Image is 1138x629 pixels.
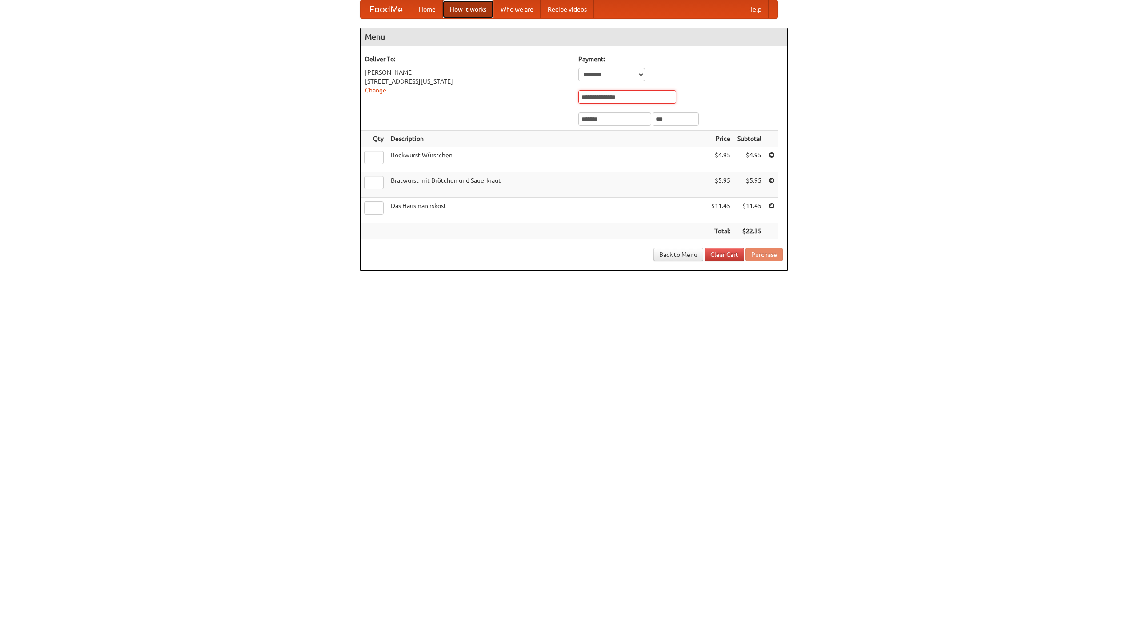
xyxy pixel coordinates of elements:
[365,68,569,77] div: [PERSON_NAME]
[708,147,734,172] td: $4.95
[734,131,765,147] th: Subtotal
[734,198,765,223] td: $11.45
[708,172,734,198] td: $5.95
[541,0,594,18] a: Recipe videos
[387,198,708,223] td: Das Hausmannskost
[708,223,734,240] th: Total:
[734,172,765,198] td: $5.95
[745,248,783,261] button: Purchase
[361,131,387,147] th: Qty
[741,0,769,18] a: Help
[365,55,569,64] h5: Deliver To:
[412,0,443,18] a: Home
[387,172,708,198] td: Bratwurst mit Brötchen und Sauerkraut
[708,198,734,223] td: $11.45
[387,147,708,172] td: Bockwurst Würstchen
[653,248,703,261] a: Back to Menu
[578,55,783,64] h5: Payment:
[361,28,787,46] h4: Menu
[443,0,493,18] a: How it works
[705,248,744,261] a: Clear Cart
[734,147,765,172] td: $4.95
[361,0,412,18] a: FoodMe
[387,131,708,147] th: Description
[365,87,386,94] a: Change
[493,0,541,18] a: Who we are
[708,131,734,147] th: Price
[365,77,569,86] div: [STREET_ADDRESS][US_STATE]
[734,223,765,240] th: $22.35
